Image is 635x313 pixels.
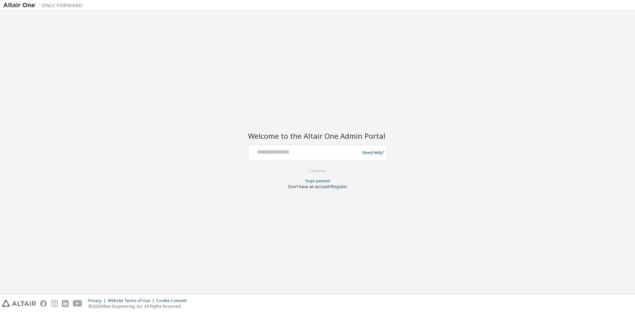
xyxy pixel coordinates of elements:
[88,298,108,303] div: Privacy
[108,298,156,303] div: Website Terms of Use
[51,300,58,307] img: instagram.svg
[40,300,47,307] img: facebook.svg
[3,2,86,9] img: Altair One
[288,184,331,189] span: Don't have an account?
[88,303,190,309] p: © 2025 Altair Engineering, Inc. All Rights Reserved.
[73,300,82,307] img: youtube.svg
[248,131,387,140] h2: Welcome to the Altair One Admin Portal
[331,184,347,189] a: Register
[2,300,36,307] img: altair_logo.svg
[305,179,330,183] a: Forgot password
[62,300,69,307] img: linkedin.svg
[156,298,190,303] div: Cookie Consent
